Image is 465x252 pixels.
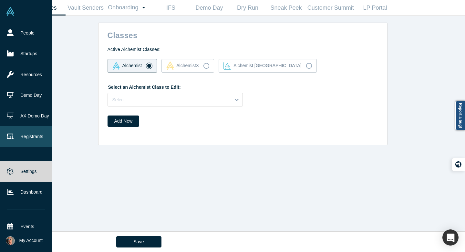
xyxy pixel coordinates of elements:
[6,236,15,245] img: Laurent Rains's Account
[223,62,231,70] img: alchemist_aj Vault Logo
[66,0,106,15] a: Vault Senders
[6,7,15,16] img: Alchemist Vault Logo
[101,27,387,40] h2: Classes
[455,101,465,130] a: Report a bug!
[356,0,394,15] a: LP Portal
[6,236,43,245] button: My Account
[305,0,356,15] a: Customer Summit
[190,0,228,15] a: Demo Day
[267,0,305,15] a: Sneak Peek
[108,47,378,52] h4: Active Alchemist Classes:
[108,82,181,91] label: Select an Alchemist Class to Edit:
[223,62,301,70] div: Alchemist [GEOGRAPHIC_DATA]
[112,62,120,70] img: alchemist Vault Logo
[116,236,161,247] button: Save
[151,0,190,15] a: IFS
[108,116,139,127] button: Add New
[166,61,174,70] img: alchemistx Vault Logo
[19,237,43,244] span: My Account
[228,0,267,15] a: Dry Run
[106,0,151,15] a: Onboarding
[112,62,142,70] div: Alchemist
[166,61,199,70] div: AlchemistX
